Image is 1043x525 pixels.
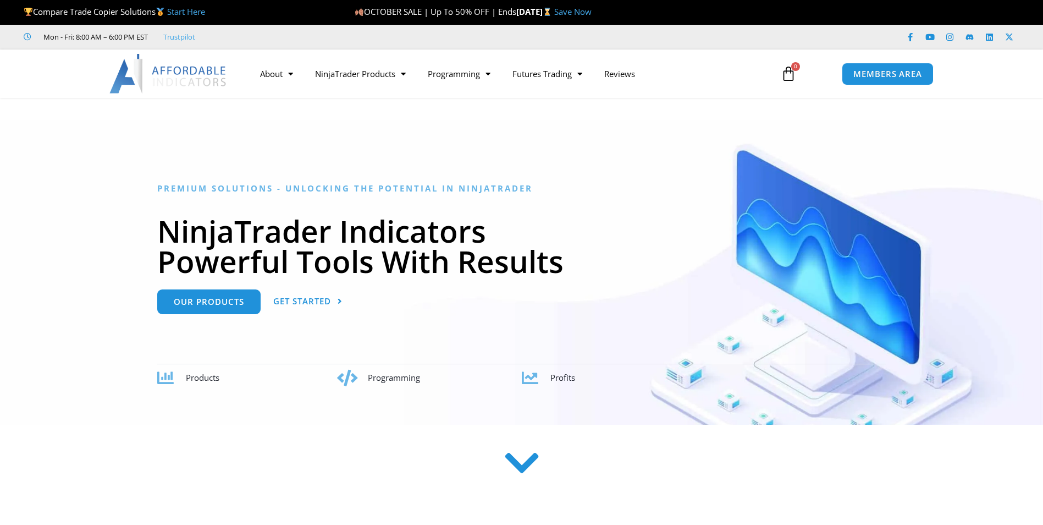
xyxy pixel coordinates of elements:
img: 🏆 [24,8,32,16]
a: Trustpilot [163,30,195,43]
span: Compare Trade Copier Solutions [24,6,205,17]
span: Our Products [174,298,244,306]
span: Profits [550,372,575,383]
strong: [DATE] [516,6,554,17]
span: Programming [368,372,420,383]
span: Mon - Fri: 8:00 AM – 6:00 PM EST [41,30,148,43]
a: About [249,61,304,86]
img: LogoAI | Affordable Indicators – NinjaTrader [109,54,228,94]
img: ⌛ [543,8,551,16]
a: Get Started [273,289,343,314]
span: Get Started [273,297,331,305]
a: NinjaTrader Products [304,61,417,86]
span: Products [186,372,219,383]
a: 0 [764,58,813,90]
a: MEMBERS AREA [842,63,934,85]
a: Programming [417,61,501,86]
a: Reviews [593,61,646,86]
h6: Premium Solutions - Unlocking the Potential in NinjaTrader [157,183,886,194]
span: MEMBERS AREA [853,70,922,78]
h1: NinjaTrader Indicators Powerful Tools With Results [157,216,886,276]
nav: Menu [249,61,768,86]
a: Futures Trading [501,61,593,86]
img: 🍂 [355,8,363,16]
span: OCTOBER SALE | Up To 50% OFF | Ends [355,6,516,17]
a: Our Products [157,289,261,314]
img: 🥇 [156,8,164,16]
a: Start Here [167,6,205,17]
a: Save Now [554,6,592,17]
span: 0 [791,62,800,71]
